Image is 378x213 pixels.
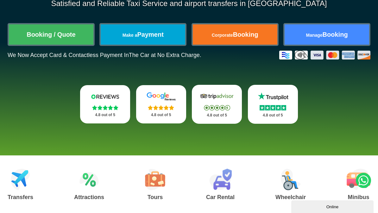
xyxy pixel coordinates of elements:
[145,194,165,200] h3: Tours
[306,33,322,38] span: Manage
[275,194,306,200] h3: Wheelchair
[143,111,179,119] p: 4.8 out of 5
[11,169,30,190] img: Airport Transfers
[347,194,370,200] h3: Minibus
[8,52,201,59] p: We Now Accept Card & Contactless Payment In
[255,92,291,101] img: Trustpilot
[212,33,233,38] span: Corporate
[209,169,232,190] img: Car Rental
[9,24,93,45] a: Booking / Quote
[285,24,369,45] a: ManageBooking
[87,92,123,101] img: Reviews.io
[199,92,235,101] img: Tripadvisor
[79,169,99,190] img: Attractions
[148,105,174,110] img: Stars
[280,169,301,190] img: Wheelchair
[206,194,235,200] h3: Car Rental
[347,169,370,190] img: Minibus
[136,85,186,124] a: Google Stars 4.8 out of 5
[192,85,242,124] a: Tripadvisor Stars 4.8 out of 5
[87,111,123,119] p: 4.8 out of 5
[8,194,33,200] h3: Transfers
[92,105,118,110] img: Stars
[80,85,130,124] a: Reviews.io Stars 4.8 out of 5
[193,24,277,45] a: CorporateBooking
[279,51,370,60] img: Credit And Debit Cards
[145,169,165,190] img: Tours
[74,194,104,200] h3: Attractions
[260,105,286,110] img: Stars
[255,111,291,119] p: 4.8 out of 5
[101,24,185,45] a: Make aPayment
[248,85,298,124] a: Trustpilot Stars 4.8 out of 5
[143,92,179,101] img: Google
[199,111,235,119] p: 4.8 out of 5
[129,52,201,58] span: The Car at No Extra Charge.
[123,33,137,38] span: Make a
[291,199,375,213] iframe: chat widget
[204,105,230,110] img: Stars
